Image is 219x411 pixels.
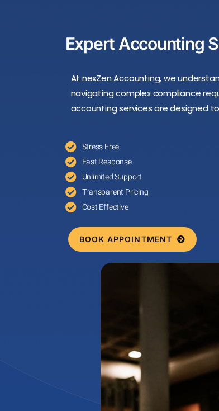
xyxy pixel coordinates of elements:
span: Fast Response [79,156,132,168]
span: BOOK APPOINTMENT [79,235,173,243]
span: Cost Effective [79,201,128,213]
span: Stress Free [79,141,120,153]
span: Unlimited Support [79,171,142,183]
span: Transparent Pricing [79,186,149,198]
a: BOOK APPOINTMENT [68,227,197,252]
